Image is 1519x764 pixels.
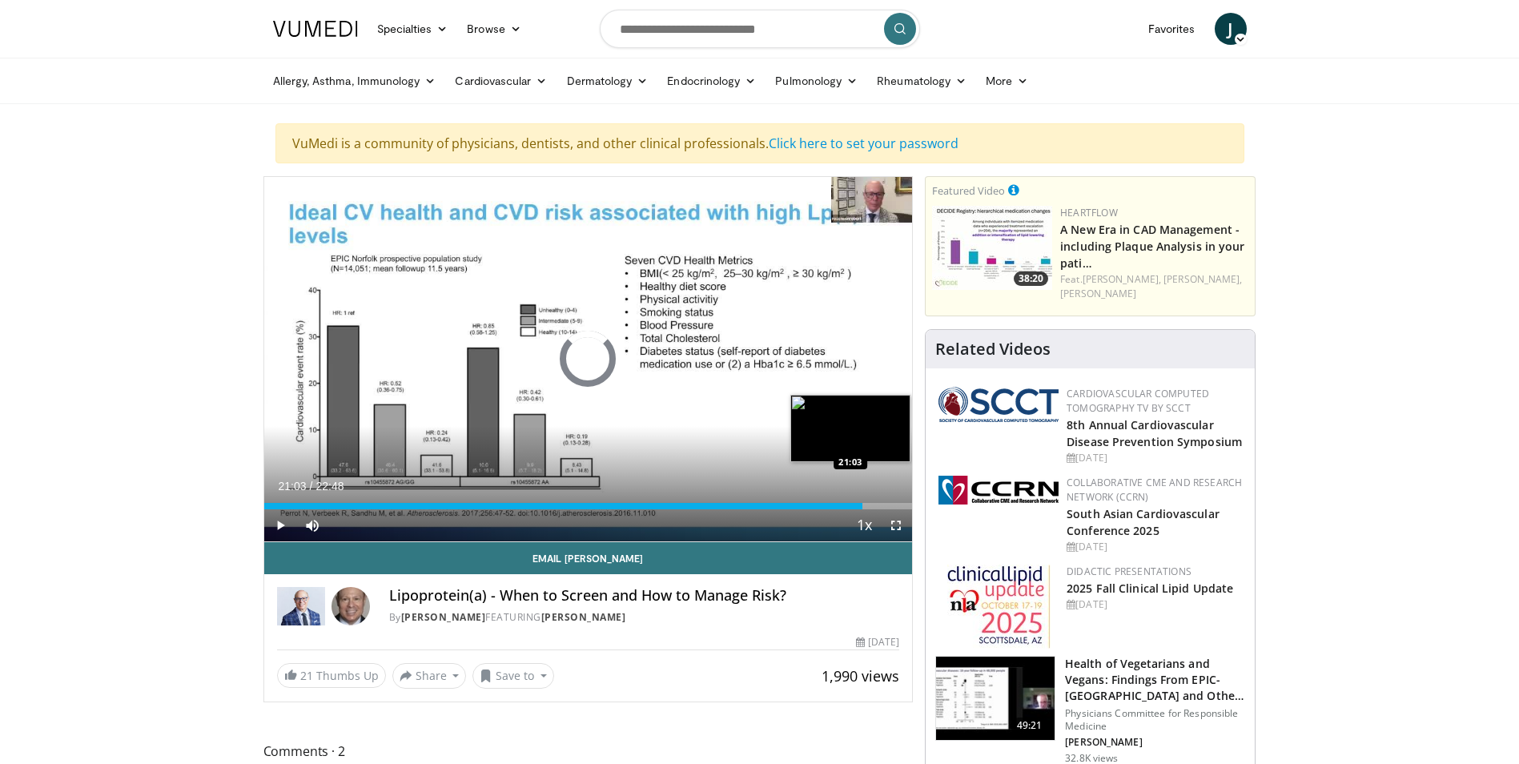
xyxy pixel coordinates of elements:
[263,741,914,762] span: Comments 2
[936,657,1055,740] img: 606f2b51-b844-428b-aa21-8c0c72d5a896.150x105_q85_crop-smart_upscale.jpg
[932,206,1052,290] a: 38:20
[1067,387,1209,415] a: Cardiovascular Computed Tomography TV by SCCT
[1060,287,1136,300] a: [PERSON_NAME]
[300,668,313,683] span: 21
[1067,597,1242,612] div: [DATE]
[279,480,307,493] span: 21:03
[392,663,467,689] button: Share
[275,123,1244,163] div: VuMedi is a community of physicians, dentists, and other clinical professionals.
[457,13,531,45] a: Browse
[1060,272,1248,301] div: Feat.
[310,480,313,493] span: /
[935,340,1051,359] h4: Related Videos
[1067,581,1233,596] a: 2025 Fall Clinical Lipid Update
[273,21,358,37] img: VuMedi Logo
[769,135,958,152] a: Click here to set your password
[541,610,626,624] a: [PERSON_NAME]
[947,565,1051,649] img: d65bce67-f81a-47c5-b47d-7b8806b59ca8.jpg.150x105_q85_autocrop_double_scale_upscale_version-0.2.jpg
[1163,272,1242,286] a: [PERSON_NAME],
[1215,13,1247,45] a: J
[1139,13,1205,45] a: Favorites
[445,65,557,97] a: Cardiovascular
[389,587,900,605] h4: Lipoprotein(a) - When to Screen and How to Manage Risk?
[932,183,1005,198] small: Featured Video
[1083,272,1161,286] a: [PERSON_NAME],
[263,65,446,97] a: Allergy, Asthma, Immunology
[1067,506,1220,538] a: South Asian Cardiovascular Conference 2025
[976,65,1038,97] a: More
[296,509,328,541] button: Mute
[332,587,370,625] img: Avatar
[932,206,1052,290] img: 738d0e2d-290f-4d89-8861-908fb8b721dc.150x105_q85_crop-smart_upscale.jpg
[1014,271,1048,286] span: 38:20
[880,509,912,541] button: Fullscreen
[264,503,913,509] div: Progress Bar
[1065,736,1245,749] p: [PERSON_NAME]
[264,177,913,542] video-js: Video Player
[938,387,1059,422] img: 51a70120-4f25-49cc-93a4-67582377e75f.png.150x105_q85_autocrop_double_scale_upscale_version-0.2.png
[277,663,386,688] a: 21 Thumbs Up
[472,663,554,689] button: Save to
[1065,656,1245,704] h3: Health of Vegetarians and Vegans: Findings From EPIC-[GEOGRAPHIC_DATA] and Othe…
[1067,417,1242,449] a: 8th Annual Cardiovascular Disease Prevention Symposium
[368,13,458,45] a: Specialties
[766,65,867,97] a: Pulmonology
[1067,540,1242,554] div: [DATE]
[1060,206,1118,219] a: Heartflow
[1067,565,1242,579] div: Didactic Presentations
[657,65,766,97] a: Endocrinology
[822,666,899,686] span: 1,990 views
[557,65,658,97] a: Dermatology
[264,509,296,541] button: Play
[867,65,976,97] a: Rheumatology
[1067,476,1242,504] a: Collaborative CME and Research Network (CCRN)
[389,610,900,625] div: By FEATURING
[848,509,880,541] button: Playback Rate
[1065,707,1245,733] p: Physicians Committee for Responsible Medicine
[1011,718,1049,734] span: 49:21
[790,395,910,462] img: image.jpeg
[277,587,325,625] img: Dr. Robert S. Rosenson
[315,480,344,493] span: 22:48
[1067,451,1242,465] div: [DATE]
[264,542,913,574] a: Email [PERSON_NAME]
[938,476,1059,505] img: a04ee3ba-8487-4636-b0fb-5e8d268f3737.png.150x105_q85_autocrop_double_scale_upscale_version-0.2.png
[600,10,920,48] input: Search topics, interventions
[401,610,486,624] a: [PERSON_NAME]
[1060,222,1244,271] a: A New Era in CAD Management - including Plaque Analysis in your pati…
[856,635,899,649] div: [DATE]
